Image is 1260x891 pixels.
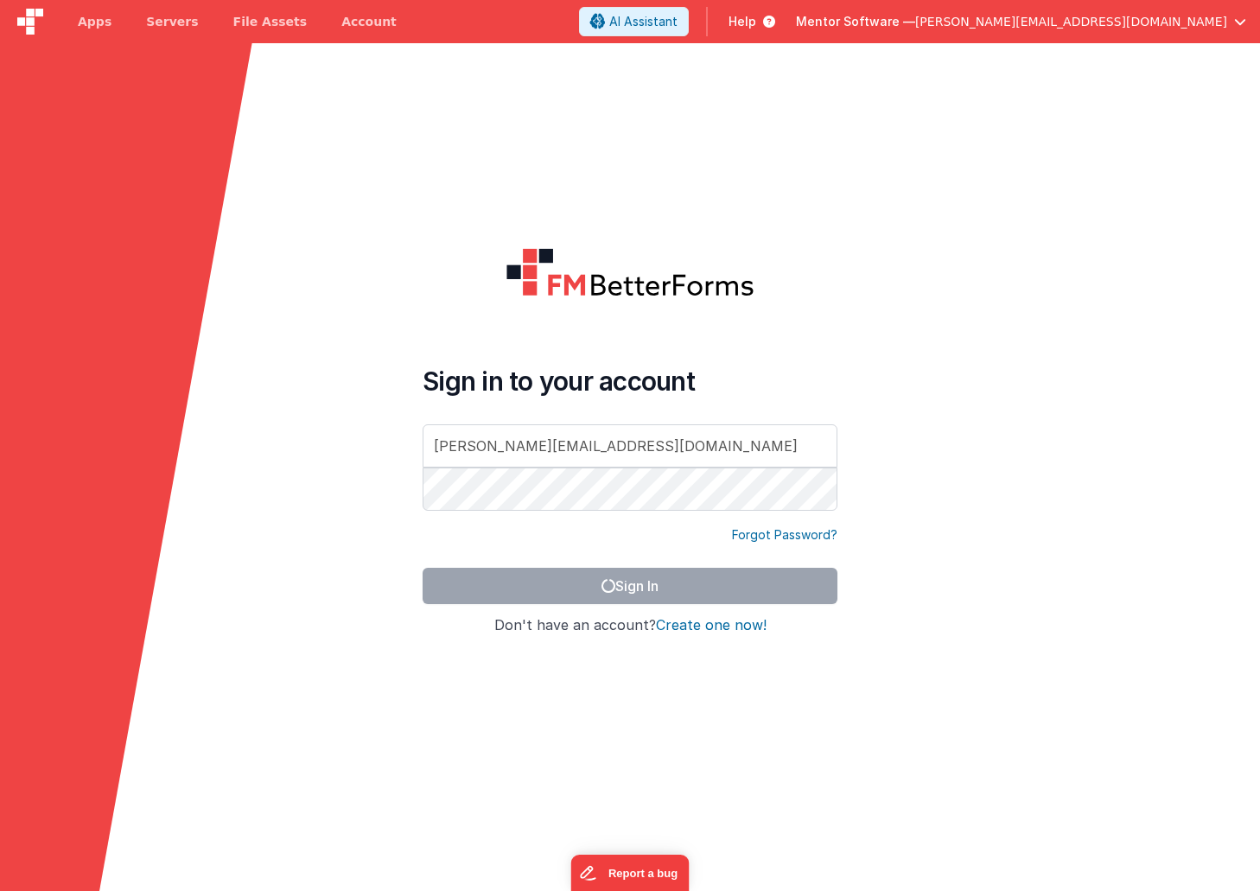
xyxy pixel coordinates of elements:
h4: Don't have an account? [423,618,837,633]
span: Apps [78,13,111,30]
span: Mentor Software — [796,13,915,30]
button: Mentor Software — [PERSON_NAME][EMAIL_ADDRESS][DOMAIN_NAME] [796,13,1246,30]
button: Sign In [423,568,837,604]
span: Servers [146,13,198,30]
span: [PERSON_NAME][EMAIL_ADDRESS][DOMAIN_NAME] [915,13,1227,30]
input: Email Address [423,424,837,468]
iframe: Marker.io feedback button [571,855,690,891]
span: Help [729,13,756,30]
a: Forgot Password? [732,526,837,544]
button: AI Assistant [579,7,689,36]
button: Create one now! [656,618,767,633]
span: AI Assistant [609,13,678,30]
span: File Assets [233,13,308,30]
h4: Sign in to your account [423,366,837,397]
